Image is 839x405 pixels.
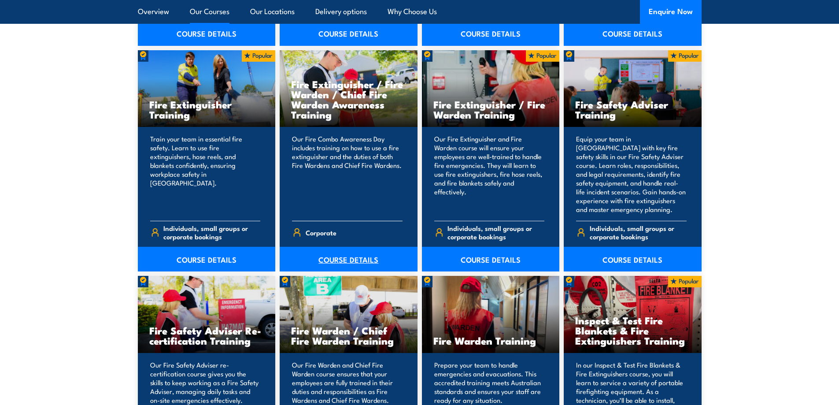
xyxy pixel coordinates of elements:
[564,247,702,271] a: COURSE DETAILS
[575,315,690,346] h3: Inspect & Test Fire Blankets & Fire Extinguishers Training
[433,99,548,119] h3: Fire Extinguisher / Fire Warden Training
[292,134,403,214] p: Our Fire Combo Awareness Day includes training on how to use a fire extinguisher and the duties o...
[447,224,544,241] span: Individuals, small groups or corporate bookings
[434,134,545,214] p: Our Fire Extinguisher and Fire Warden course will ensure your employees are well-trained to handl...
[291,79,406,119] h3: Fire Extinguisher / Fire Warden / Chief Fire Warden Awareness Training
[575,99,690,119] h3: Fire Safety Adviser Training
[163,224,260,241] span: Individuals, small groups or corporate bookings
[422,21,560,46] a: COURSE DETAILS
[291,325,406,346] h3: Fire Warden / Chief Fire Warden Training
[150,134,261,214] p: Train your team in essential fire safety. Learn to use fire extinguishers, hose reels, and blanke...
[306,226,336,239] span: Corporate
[138,21,276,46] a: COURSE DETAILS
[422,247,560,271] a: COURSE DETAILS
[280,21,418,46] a: COURSE DETAILS
[149,99,264,119] h3: Fire Extinguisher Training
[564,21,702,46] a: COURSE DETAILS
[576,134,687,214] p: Equip your team in [GEOGRAPHIC_DATA] with key fire safety skills in our Fire Safety Adviser cours...
[590,224,687,241] span: Individuals, small groups or corporate bookings
[280,247,418,271] a: COURSE DETAILS
[433,335,548,346] h3: Fire Warden Training
[149,325,264,346] h3: Fire Safety Adviser Re-certification Training
[138,247,276,271] a: COURSE DETAILS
